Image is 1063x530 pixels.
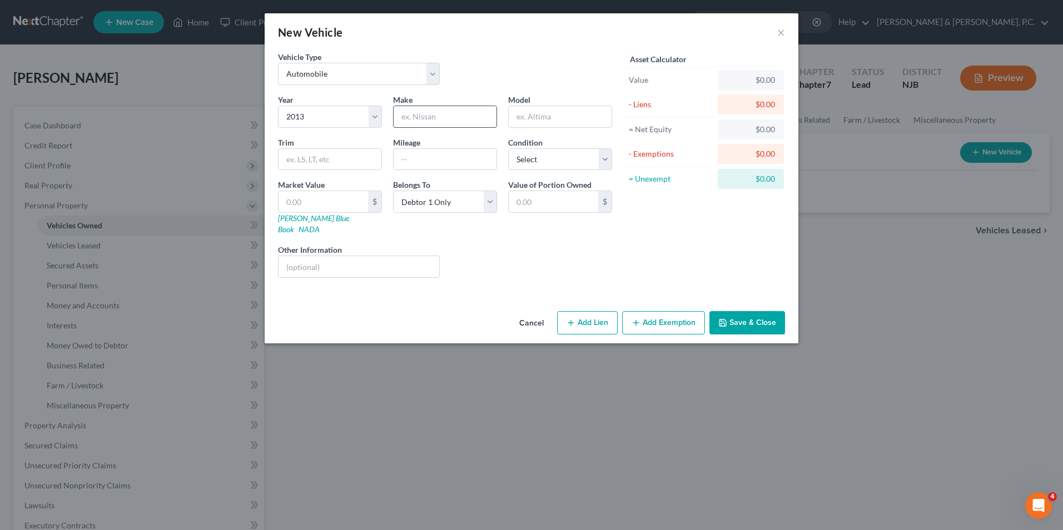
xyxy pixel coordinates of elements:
div: New Vehicle [278,24,342,40]
label: Value of Portion Owned [508,179,592,191]
div: - Exemptions [629,148,713,159]
label: Mileage [393,137,420,148]
input: 0.00 [279,191,368,212]
div: - Liens [629,99,713,110]
div: $ [598,191,612,212]
button: Save & Close [709,311,785,334]
label: Asset Calculator [630,53,687,65]
input: ex. Altima [509,106,612,127]
label: Market Value [278,179,325,191]
button: × [777,26,785,39]
div: $0.00 [727,99,775,110]
div: Value [629,74,713,86]
input: ex. Nissan [394,106,496,127]
a: [PERSON_NAME] Blue Book [278,213,349,234]
button: Add Lien [557,311,618,334]
button: Add Exemption [622,311,705,334]
label: Vehicle Type [278,51,321,63]
label: Other Information [278,244,342,256]
span: 4 [1048,492,1057,501]
input: 0.00 [509,191,598,212]
div: $0.00 [727,148,775,159]
iframe: Intercom live chat [1025,492,1052,519]
label: Trim [278,137,294,148]
button: Cancel [510,312,553,334]
input: ex. LS, LT, etc [279,149,381,170]
input: -- [394,149,496,170]
div: $0.00 [727,124,775,135]
label: Year [278,94,294,106]
label: Condition [508,137,543,148]
div: $0.00 [727,173,775,184]
div: $ [368,191,381,212]
span: Belongs To [393,180,430,189]
input: (optional) [279,256,439,277]
div: = Unexempt [629,173,713,184]
a: NADA [299,224,320,234]
div: $0.00 [727,74,775,86]
span: Make [393,95,413,104]
div: = Net Equity [629,124,713,135]
label: Model [508,94,530,106]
